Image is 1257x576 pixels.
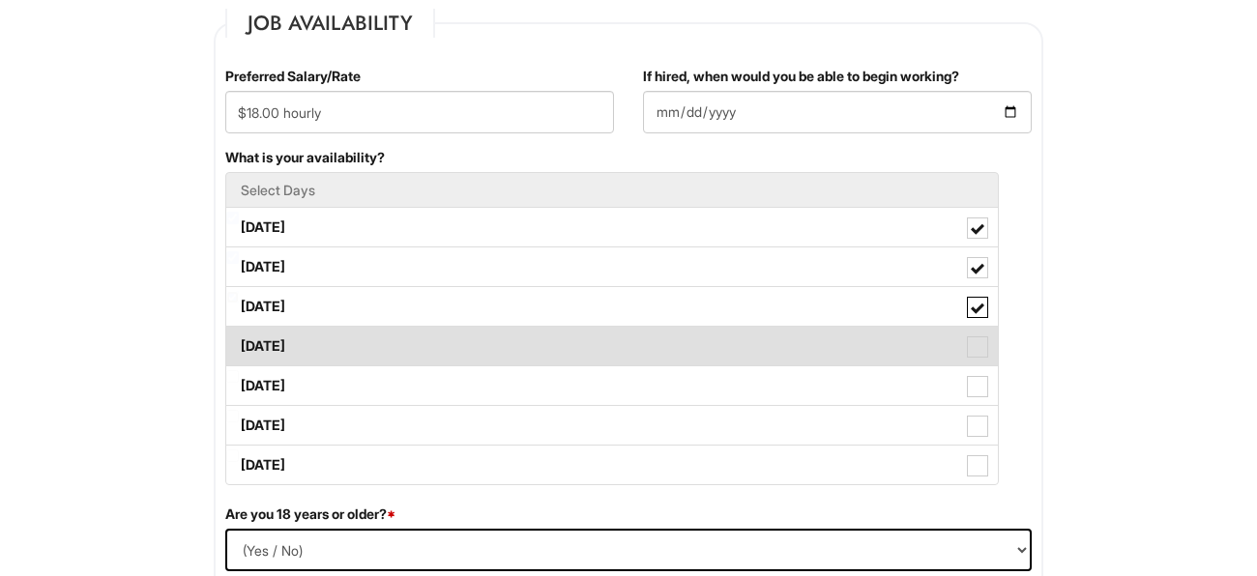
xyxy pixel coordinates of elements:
h5: Select Days [241,183,983,197]
label: If hired, when would you be able to begin working? [643,67,959,86]
input: Preferred Salary/Rate [225,91,614,133]
label: [DATE] [226,247,998,286]
label: [DATE] [226,446,998,484]
label: [DATE] [226,287,998,326]
label: [DATE] [226,406,998,445]
label: Are you 18 years or older? [225,504,395,524]
label: [DATE] [226,327,998,365]
select: (Yes / No) [225,529,1032,571]
label: [DATE] [226,366,998,405]
label: Preferred Salary/Rate [225,67,361,86]
legend: Job Availability [225,9,435,38]
label: What is your availability? [225,148,385,167]
label: [DATE] [226,208,998,246]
